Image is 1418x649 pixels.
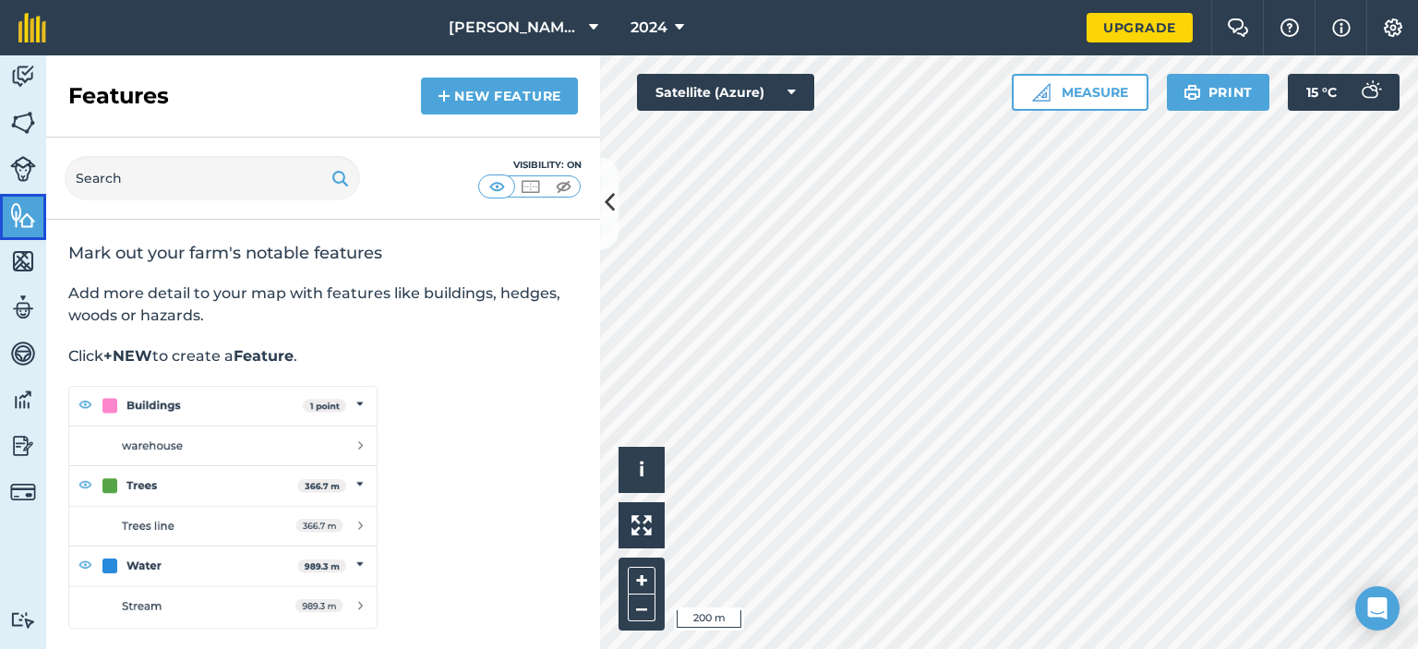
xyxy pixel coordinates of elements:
[628,595,655,621] button: –
[1306,74,1337,111] span: 15 ° C
[10,247,36,275] img: svg+xml;base64,PHN2ZyB4bWxucz0iaHR0cDovL3d3dy53My5vcmcvMjAwMC9zdmciIHdpZHRoPSI1NiIgaGVpZ2h0PSI2MC...
[65,156,360,200] input: Search
[637,74,814,111] button: Satellite (Azure)
[552,177,575,196] img: svg+xml;base64,PHN2ZyB4bWxucz0iaHR0cDovL3d3dy53My5vcmcvMjAwMC9zdmciIHdpZHRoPSI1MCIgaGVpZ2h0PSI0MC...
[1352,74,1388,111] img: svg+xml;base64,PD94bWwgdmVyc2lvbj0iMS4wIiBlbmNvZGluZz0idXRmLTgiPz4KPCEtLSBHZW5lcmF0b3I6IEFkb2JlIE...
[68,282,578,327] p: Add more detail to your map with features like buildings, hedges, woods or hazards.
[1227,18,1249,37] img: Two speech bubbles overlapping with the left bubble in the forefront
[1382,18,1404,37] img: A cog icon
[10,432,36,460] img: svg+xml;base64,PD94bWwgdmVyc2lvbj0iMS4wIiBlbmNvZGluZz0idXRmLTgiPz4KPCEtLSBHZW5lcmF0b3I6IEFkb2JlIE...
[1167,74,1270,111] button: Print
[639,458,644,481] span: i
[10,611,36,629] img: svg+xml;base64,PD94bWwgdmVyc2lvbj0iMS4wIiBlbmNvZGluZz0idXRmLTgiPz4KPCEtLSBHZW5lcmF0b3I6IEFkb2JlIE...
[1184,81,1201,103] img: svg+xml;base64,PHN2ZyB4bWxucz0iaHR0cDovL3d3dy53My5vcmcvMjAwMC9zdmciIHdpZHRoPSIxOSIgaGVpZ2h0PSIyNC...
[519,177,542,196] img: svg+xml;base64,PHN2ZyB4bWxucz0iaHR0cDovL3d3dy53My5vcmcvMjAwMC9zdmciIHdpZHRoPSI1MCIgaGVpZ2h0PSI0MC...
[478,158,582,173] div: Visibility: On
[10,63,36,90] img: svg+xml;base64,PD94bWwgdmVyc2lvbj0iMS4wIiBlbmNvZGluZz0idXRmLTgiPz4KPCEtLSBHZW5lcmF0b3I6IEFkb2JlIE...
[1012,74,1148,111] button: Measure
[1288,74,1400,111] button: 15 °C
[1279,18,1301,37] img: A question mark icon
[10,386,36,414] img: svg+xml;base64,PD94bWwgdmVyc2lvbj0iMS4wIiBlbmNvZGluZz0idXRmLTgiPz4KPCEtLSBHZW5lcmF0b3I6IEFkb2JlIE...
[234,347,294,365] strong: Feature
[449,17,582,39] span: [PERSON_NAME] farm
[628,567,655,595] button: +
[103,347,152,365] strong: +NEW
[631,515,652,535] img: Four arrows, one pointing top left, one top right, one bottom right and the last bottom left
[631,17,667,39] span: 2024
[10,201,36,229] img: svg+xml;base64,PHN2ZyB4bWxucz0iaHR0cDovL3d3dy53My5vcmcvMjAwMC9zdmciIHdpZHRoPSI1NiIgaGVpZ2h0PSI2MC...
[331,167,349,189] img: svg+xml;base64,PHN2ZyB4bWxucz0iaHR0cDovL3d3dy53My5vcmcvMjAwMC9zdmciIHdpZHRoPSIxOSIgaGVpZ2h0PSIyNC...
[10,340,36,367] img: svg+xml;base64,PD94bWwgdmVyc2lvbj0iMS4wIiBlbmNvZGluZz0idXRmLTgiPz4KPCEtLSBHZW5lcmF0b3I6IEFkb2JlIE...
[438,85,451,107] img: svg+xml;base64,PHN2ZyB4bWxucz0iaHR0cDovL3d3dy53My5vcmcvMjAwMC9zdmciIHdpZHRoPSIxNCIgaGVpZ2h0PSIyNC...
[486,177,509,196] img: svg+xml;base64,PHN2ZyB4bWxucz0iaHR0cDovL3d3dy53My5vcmcvMjAwMC9zdmciIHdpZHRoPSI1MCIgaGVpZ2h0PSI0MC...
[10,294,36,321] img: svg+xml;base64,PD94bWwgdmVyc2lvbj0iMS4wIiBlbmNvZGluZz0idXRmLTgiPz4KPCEtLSBHZW5lcmF0b3I6IEFkb2JlIE...
[10,156,36,182] img: svg+xml;base64,PD94bWwgdmVyc2lvbj0iMS4wIiBlbmNvZGluZz0idXRmLTgiPz4KPCEtLSBHZW5lcmF0b3I6IEFkb2JlIE...
[1032,83,1051,102] img: Ruler icon
[1332,17,1351,39] img: svg+xml;base64,PHN2ZyB4bWxucz0iaHR0cDovL3d3dy53My5vcmcvMjAwMC9zdmciIHdpZHRoPSIxNyIgaGVpZ2h0PSIxNy...
[18,13,46,42] img: fieldmargin Logo
[421,78,578,114] a: New feature
[68,81,169,111] h2: Features
[1087,13,1193,42] a: Upgrade
[68,345,578,367] p: Click to create a .
[1355,586,1400,631] div: Open Intercom Messenger
[68,242,578,264] h2: Mark out your farm's notable features
[619,447,665,493] button: i
[10,109,36,137] img: svg+xml;base64,PHN2ZyB4bWxucz0iaHR0cDovL3d3dy53My5vcmcvMjAwMC9zdmciIHdpZHRoPSI1NiIgaGVpZ2h0PSI2MC...
[10,479,36,505] img: svg+xml;base64,PD94bWwgdmVyc2lvbj0iMS4wIiBlbmNvZGluZz0idXRmLTgiPz4KPCEtLSBHZW5lcmF0b3I6IEFkb2JlIE...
